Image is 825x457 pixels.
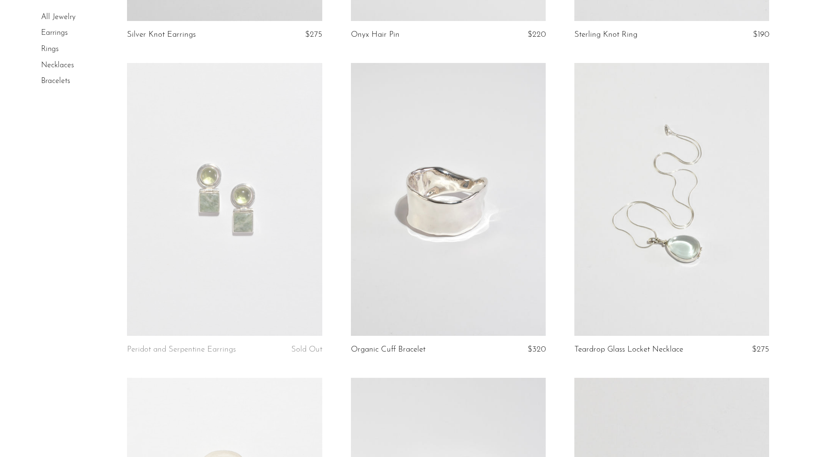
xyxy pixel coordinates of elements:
[574,345,683,354] a: Teardrop Glass Locket Necklace
[351,345,425,354] a: Organic Cuff Bracelet
[752,345,769,353] span: $275
[41,45,59,53] a: Rings
[351,31,400,39] a: Onyx Hair Pin
[305,31,322,39] span: $275
[528,345,546,353] span: $320
[41,77,70,85] a: Bracelets
[127,345,236,354] a: Peridot and Serpentine Earrings
[41,62,74,69] a: Necklaces
[291,345,322,353] span: Sold Out
[574,31,637,39] a: Sterling Knot Ring
[753,31,769,39] span: $190
[528,31,546,39] span: $220
[41,30,68,37] a: Earrings
[41,13,75,21] a: All Jewelry
[127,31,196,39] a: Silver Knot Earrings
